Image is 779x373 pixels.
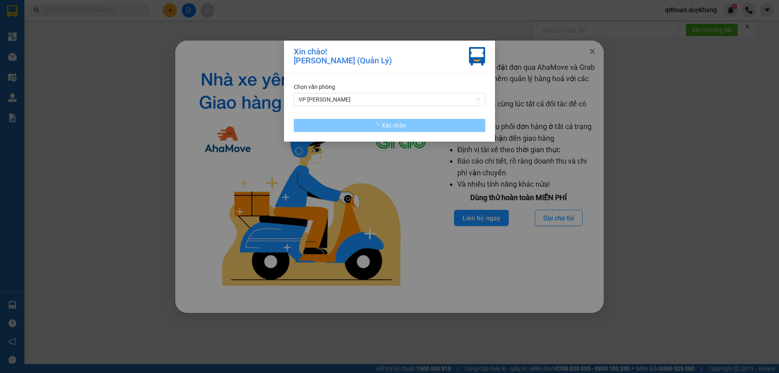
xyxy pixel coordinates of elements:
img: vxr-icon [469,47,485,66]
span: VP Nguyễn Quốc Trị [299,93,480,106]
div: Chọn văn phòng [294,82,485,91]
button: Xác nhận [294,119,485,132]
span: Xác nhận [382,121,406,130]
span: loading [373,123,382,128]
div: Xin chào! [PERSON_NAME] (Quản Lý) [294,47,392,66]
